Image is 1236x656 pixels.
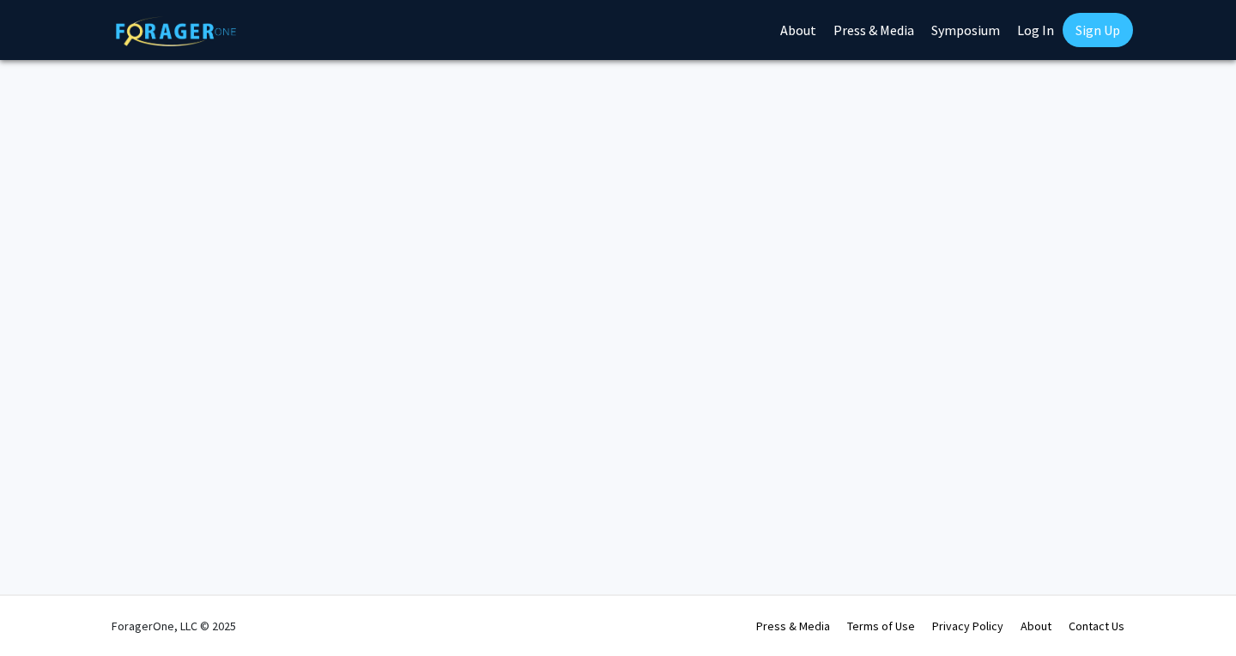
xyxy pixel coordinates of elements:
a: Terms of Use [847,618,915,634]
a: About [1021,618,1051,634]
img: ForagerOne Logo [116,16,236,46]
a: Sign Up [1063,13,1133,47]
div: ForagerOne, LLC © 2025 [112,596,236,656]
a: Privacy Policy [932,618,1003,634]
a: Contact Us [1069,618,1124,634]
a: Press & Media [756,618,830,634]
